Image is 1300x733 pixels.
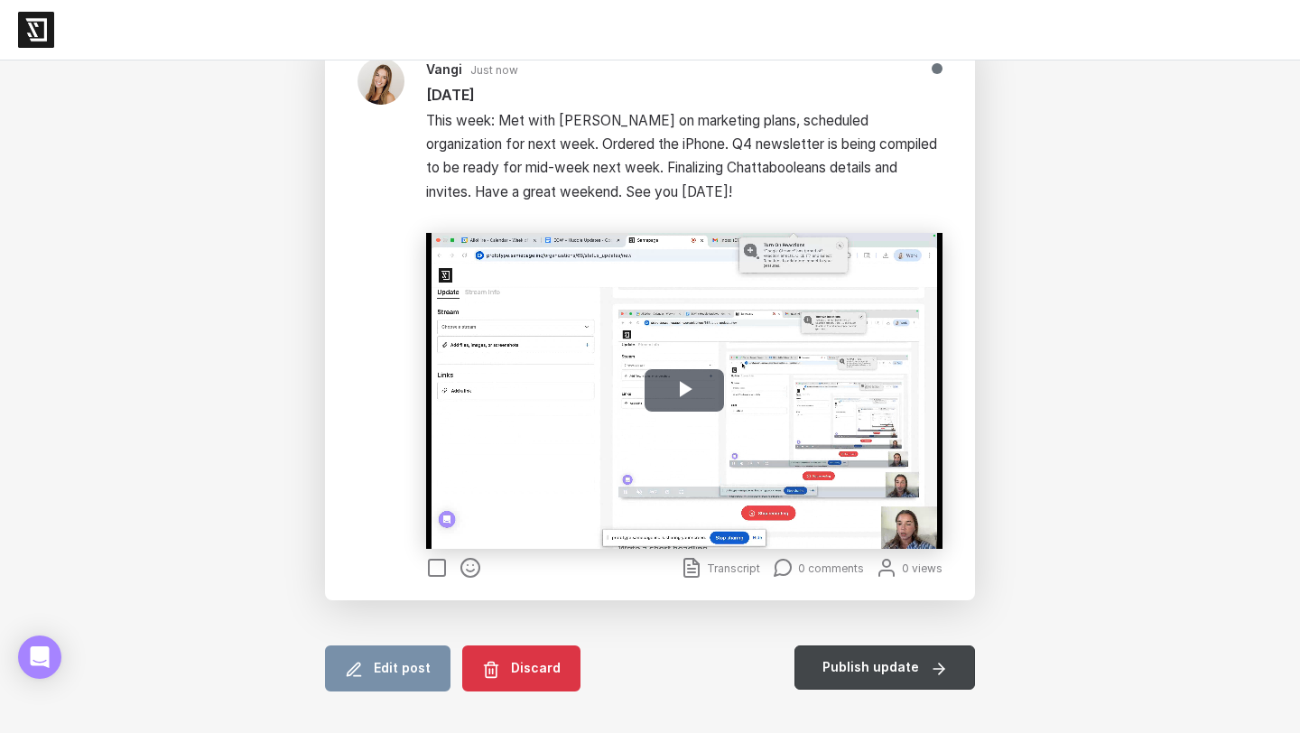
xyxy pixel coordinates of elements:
span: Just now [470,63,518,77]
span: Transcript [707,561,760,575]
span: 0 comments [798,561,864,575]
button: Play Video [644,368,725,413]
p: This week: Met with [PERSON_NAME] on marketing plans, scheduled organization for next week. Order... [426,109,942,204]
button: Publish update [794,645,975,689]
span: Publish update [822,659,919,674]
div: Video Player [426,233,942,549]
div: Open Intercom Messenger [18,636,61,679]
a: Edit post [325,645,450,691]
a: Discard [462,645,580,691]
img: logo-6ba331977e59facfbff2947a2e854c94a5e6b03243a11af005d3916e8cc67d17.png [18,12,54,48]
span: Discard [511,660,561,675]
div: [DATE] [415,84,953,106]
img: Vangi Mitchell [357,58,404,105]
span: 0 views [902,561,942,575]
span: Edit post [374,660,431,675]
span: Vangi [426,61,462,77]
